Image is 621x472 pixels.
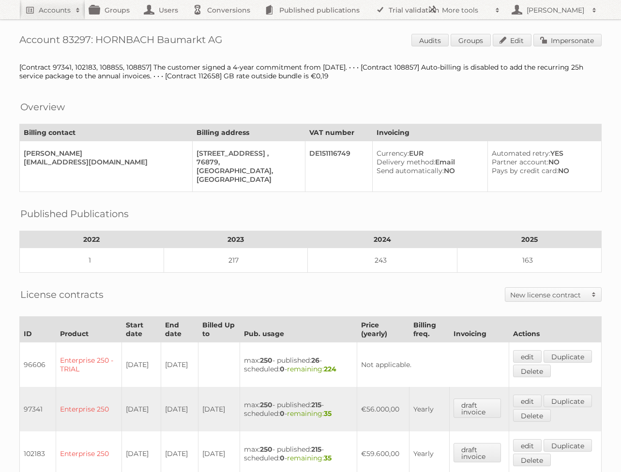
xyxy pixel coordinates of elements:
[409,387,449,431] td: Yearly
[305,124,373,141] th: VAT number
[377,166,444,175] span: Send automatically:
[20,124,193,141] th: Billing contact
[122,342,161,387] td: [DATE]
[20,100,65,114] h2: Overview
[492,158,593,166] div: NO
[197,149,297,158] div: [STREET_ADDRESS] ,
[311,356,319,365] strong: 26
[377,149,409,158] span: Currency:
[197,166,297,175] div: [GEOGRAPHIC_DATA],
[20,248,164,273] td: 1
[20,287,104,302] h2: License contracts
[193,124,305,141] th: Billing address
[492,149,593,158] div: YES
[513,395,542,407] a: edit
[308,231,457,248] th: 2024
[357,387,409,431] td: €56.000,00
[377,166,480,175] div: NO
[411,34,449,46] a: Audits
[324,365,336,373] strong: 224
[56,342,122,387] td: Enterprise 250 - TRIAL
[492,166,558,175] span: Pays by credit card:
[533,34,602,46] a: Impersonate
[161,317,198,342] th: End date
[324,454,332,462] strong: 35
[587,288,601,301] span: Toggle
[20,317,56,342] th: ID
[509,317,602,342] th: Actions
[449,317,509,342] th: Invoicing
[240,342,357,387] td: max: - published: - scheduled: -
[311,445,321,454] strong: 215
[280,365,285,373] strong: 0
[122,387,161,431] td: [DATE]
[454,398,501,418] a: draft invoice
[492,149,550,158] span: Automated retry:
[544,350,592,363] a: Duplicate
[24,158,184,166] div: [EMAIL_ADDRESS][DOMAIN_NAME]
[260,445,273,454] strong: 250
[377,158,435,166] span: Delivery method:
[19,63,602,80] div: [Contract 97341, 102183, 108855, 108857] The customer signed a 4-year commitment from [DATE]. • •...
[457,248,602,273] td: 163
[280,454,285,462] strong: 0
[544,439,592,452] a: Duplicate
[287,454,332,462] span: remaining:
[161,342,198,387] td: [DATE]
[20,342,56,387] td: 96606
[56,317,122,342] th: Product
[198,317,240,342] th: Billed Up to
[324,409,332,418] strong: 35
[197,175,297,184] div: [GEOGRAPHIC_DATA]
[492,166,593,175] div: NO
[20,206,129,221] h2: Published Publications
[280,409,285,418] strong: 0
[454,443,501,462] a: draft invoice
[20,231,164,248] th: 2022
[164,231,308,248] th: 2023
[24,149,184,158] div: [PERSON_NAME]
[492,158,548,166] span: Partner account:
[377,158,480,166] div: Email
[287,365,336,373] span: remaining:
[451,34,491,46] a: Groups
[513,350,542,363] a: edit
[198,387,240,431] td: [DATE]
[260,400,273,409] strong: 250
[524,5,587,15] h2: [PERSON_NAME]
[287,409,332,418] span: remaining:
[197,158,297,166] div: 76879,
[39,5,71,15] h2: Accounts
[510,290,587,300] h2: New license contract
[357,317,409,342] th: Price (yearly)
[260,356,273,365] strong: 250
[513,409,551,422] a: Delete
[19,34,602,48] h1: Account 83297: HORNBACH Baumarkt AG
[305,141,373,192] td: DE151116749
[122,317,161,342] th: Start date
[161,387,198,431] td: [DATE]
[164,248,308,273] td: 217
[442,5,490,15] h2: More tools
[505,288,601,301] a: New license contract
[20,387,56,431] td: 97341
[357,342,509,387] td: Not applicable.
[513,439,542,452] a: edit
[457,231,602,248] th: 2025
[409,317,449,342] th: Billing freq.
[513,365,551,377] a: Delete
[377,149,480,158] div: EUR
[308,248,457,273] td: 243
[240,317,357,342] th: Pub. usage
[240,387,357,431] td: max: - published: - scheduled: -
[513,454,551,466] a: Delete
[373,124,602,141] th: Invoicing
[493,34,531,46] a: Edit
[311,400,321,409] strong: 215
[544,395,592,407] a: Duplicate
[56,387,122,431] td: Enterprise 250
